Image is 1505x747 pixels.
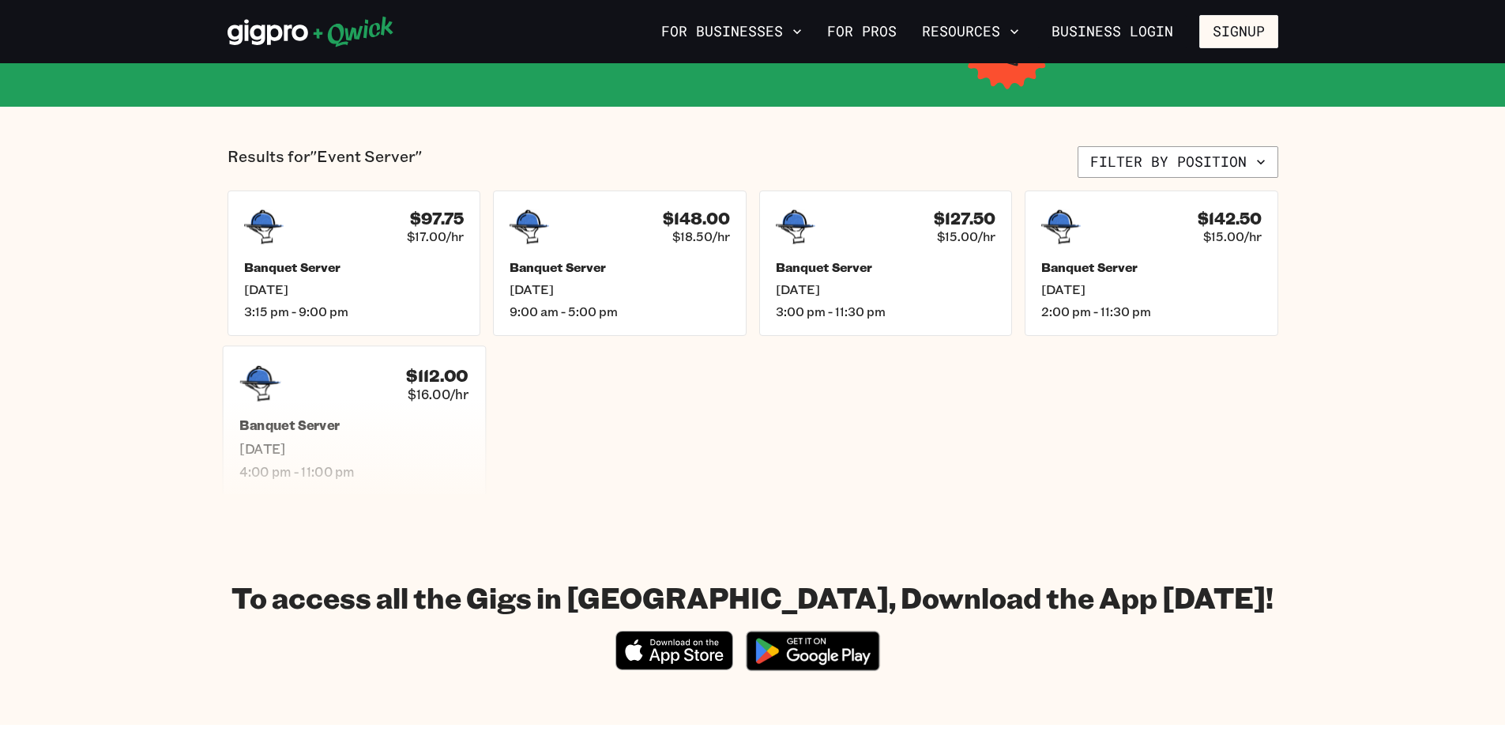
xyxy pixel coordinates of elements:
[406,365,468,386] h4: $112.00
[510,259,730,275] h5: Banquet Server
[1041,281,1262,297] span: [DATE]
[239,440,468,457] span: [DATE]
[934,209,995,228] h4: $127.50
[408,386,468,402] span: $16.00/hr
[510,281,730,297] span: [DATE]
[228,146,422,178] p: Results for "Event Server"
[244,304,465,319] span: 3:15 pm - 9:00 pm
[821,18,903,45] a: For Pros
[1198,209,1262,228] h4: $142.50
[759,191,1013,336] a: $127.50$15.00/hrBanquet Server[DATE]3:00 pm - 11:30 pm
[510,304,730,319] span: 9:00 am - 5:00 pm
[407,228,464,244] span: $17.00/hr
[615,657,734,673] a: Download on the App Store
[222,345,485,496] a: $112.00$16.00/hrBanquet Server[DATE]4:00 pm - 11:00 pm
[1041,304,1262,319] span: 2:00 pm - 11:30 pm
[776,304,996,319] span: 3:00 pm - 11:30 pm
[663,209,730,228] h4: $148.00
[655,18,808,45] button: For Businesses
[239,463,468,480] span: 4:00 pm - 11:00 pm
[1025,191,1278,336] a: $142.50$15.00/hrBanquet Server[DATE]2:00 pm - 11:30 pm
[239,417,468,434] h5: Banquet Server
[410,209,464,228] h4: $97.75
[1078,146,1278,178] button: Filter by position
[776,281,996,297] span: [DATE]
[1199,15,1278,48] button: Signup
[244,281,465,297] span: [DATE]
[228,191,481,336] a: $97.75$17.00/hrBanquet Server[DATE]3:15 pm - 9:00 pm
[672,228,730,244] span: $18.50/hr
[916,18,1025,45] button: Resources
[1203,228,1262,244] span: $15.00/hr
[1041,259,1262,275] h5: Banquet Server
[231,579,1274,615] h1: To access all the Gigs in [GEOGRAPHIC_DATA], Download the App [DATE]!
[493,191,747,336] a: $148.00$18.50/hrBanquet Server[DATE]9:00 am - 5:00 pm
[776,259,996,275] h5: Banquet Server
[244,259,465,275] h5: Banquet Server
[736,621,890,681] img: Get it on Google Play
[1038,15,1187,48] a: Business Login
[937,228,995,244] span: $15.00/hr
